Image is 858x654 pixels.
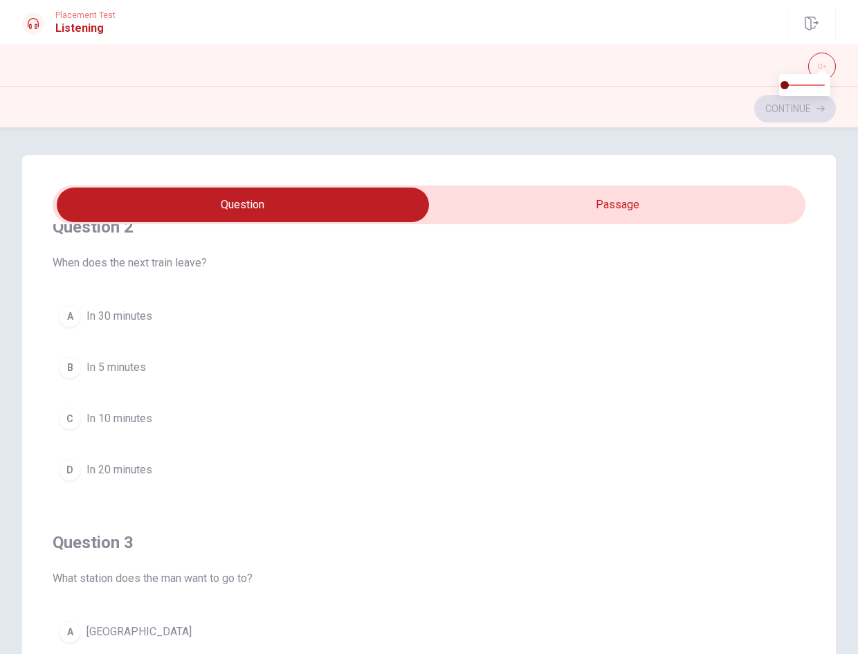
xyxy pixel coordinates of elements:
[53,350,805,385] button: BIn 5 minutes
[53,570,805,587] span: What station does the man want to go to?
[59,621,81,643] div: A
[86,462,152,478] span: In 20 minutes
[55,20,116,37] h1: Listening
[86,624,192,640] span: [GEOGRAPHIC_DATA]
[53,532,805,554] h4: Question 3
[59,356,81,379] div: B
[59,408,81,430] div: C
[59,305,81,327] div: A
[53,401,805,436] button: CIn 10 minutes
[86,308,152,325] span: In 30 minutes
[53,255,805,271] span: When does the next train leave?
[59,459,81,481] div: D
[53,615,805,649] button: A[GEOGRAPHIC_DATA]
[55,10,116,20] span: Placement Test
[53,216,805,238] h4: Question 2
[86,359,146,376] span: In 5 minutes
[86,410,152,427] span: In 10 minutes
[53,299,805,334] button: AIn 30 minutes
[53,453,805,487] button: DIn 20 minutes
